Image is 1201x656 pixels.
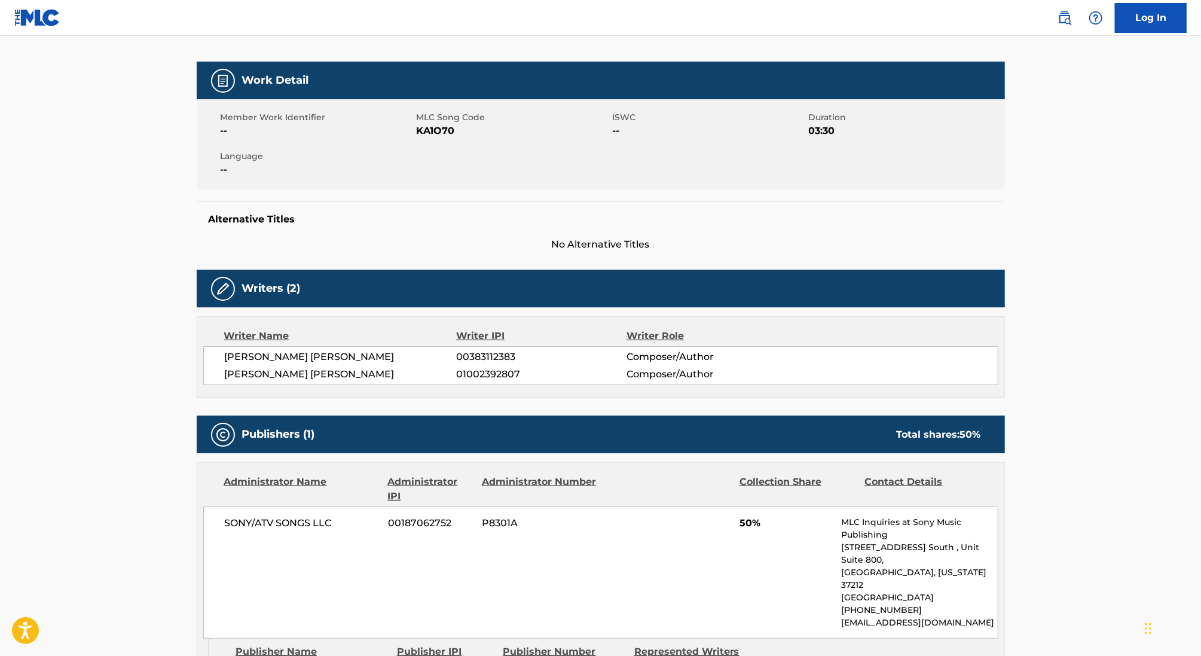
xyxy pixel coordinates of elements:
[482,475,598,504] div: Administrator Number
[225,350,457,364] span: [PERSON_NAME] [PERSON_NAME]
[1053,6,1077,30] a: Public Search
[1115,3,1187,33] a: Log In
[221,163,414,177] span: --
[209,213,993,225] h5: Alternative Titles
[897,428,981,442] div: Total shares:
[613,111,806,124] span: ISWC
[221,150,414,163] span: Language
[865,475,981,504] div: Contact Details
[197,237,1005,252] span: No Alternative Titles
[1141,599,1201,656] iframe: Chat Widget
[221,111,414,124] span: Member Work Identifier
[388,475,473,504] div: Administrator IPI
[1058,11,1072,25] img: search
[456,329,627,343] div: Writer IPI
[739,516,832,530] span: 50%
[216,282,230,296] img: Writers
[242,74,309,87] h5: Work Detail
[224,475,379,504] div: Administrator Name
[216,74,230,88] img: Work Detail
[627,367,781,382] span: Composer/Author
[456,367,626,382] span: 01002392807
[388,516,473,530] span: 00187062752
[841,516,997,541] p: MLC Inquiries at Sony Music Publishing
[809,124,1002,138] span: 03:30
[225,367,457,382] span: [PERSON_NAME] [PERSON_NAME]
[1084,6,1108,30] div: Help
[809,111,1002,124] span: Duration
[627,350,781,364] span: Composer/Author
[224,329,457,343] div: Writer Name
[841,541,997,566] p: [STREET_ADDRESS] South , Unit Suite 800,
[627,329,781,343] div: Writer Role
[960,429,981,440] span: 50 %
[482,516,598,530] span: P8301A
[841,566,997,591] p: [GEOGRAPHIC_DATA], [US_STATE] 37212
[841,591,997,604] p: [GEOGRAPHIC_DATA]
[225,516,380,530] span: SONY/ATV SONGS LLC
[739,475,855,504] div: Collection Share
[456,350,626,364] span: 00383112383
[613,124,806,138] span: --
[14,9,60,26] img: MLC Logo
[242,282,301,295] h5: Writers (2)
[1145,611,1152,646] div: Drag
[221,124,414,138] span: --
[417,111,610,124] span: MLC Song Code
[242,428,315,441] h5: Publishers (1)
[841,617,997,629] p: [EMAIL_ADDRESS][DOMAIN_NAME]
[1089,11,1103,25] img: help
[841,604,997,617] p: [PHONE_NUMBER]
[216,428,230,442] img: Publishers
[417,124,610,138] span: KA1O70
